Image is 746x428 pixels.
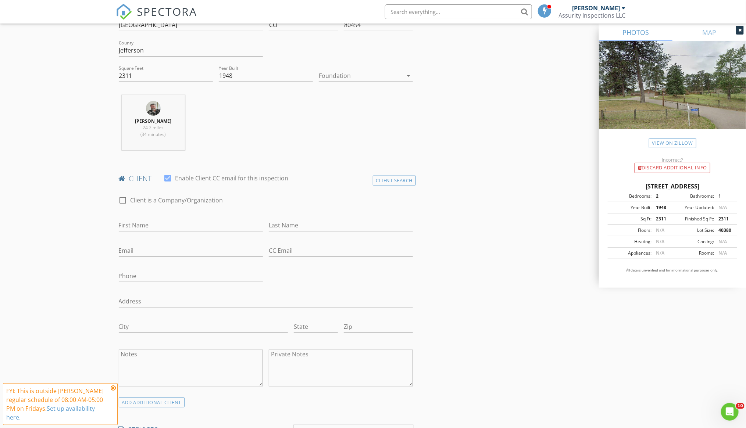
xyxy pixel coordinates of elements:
div: Year Built: [610,204,652,211]
div: Year Updated: [672,204,714,211]
div: ADD ADDITIONAL client [119,398,185,407]
p: All data is unverified and for informational purposes only. [608,268,737,273]
span: 24.2 miles [143,125,164,131]
div: Client Search [373,176,416,186]
div: 40380 [714,227,735,234]
span: N/A [718,238,727,245]
div: Discard Additional info [635,163,710,173]
span: SPECTORA [137,4,197,19]
div: FYI: This is outside [PERSON_NAME] regular schedule of 08:00 AM-05:00 PM on Fridays. [6,386,108,422]
div: Heating: [610,238,652,245]
span: 10 [736,403,745,409]
iframe: Intercom live chat [721,403,739,421]
div: Rooms: [672,250,714,256]
img: 20240104_144641.jpg [146,101,161,116]
img: The Best Home Inspection Software - Spectora [116,4,132,20]
a: View on Zillow [649,138,696,148]
h4: client [119,174,413,183]
span: N/A [656,227,664,233]
div: [PERSON_NAME] [572,4,620,12]
span: N/A [656,250,664,256]
div: Incorrect? [599,157,746,163]
div: 1948 [652,204,672,211]
div: Finished Sq Ft: [672,216,714,222]
div: 2311 [714,216,735,222]
div: Bedrooms: [610,193,652,199]
div: Floors: [610,227,652,234]
div: 1 [714,193,735,199]
img: streetview [599,41,746,147]
div: Lot Size: [672,227,714,234]
div: Appliances: [610,250,652,256]
a: SPECTORA [116,10,197,25]
span: N/A [718,204,727,211]
div: Sq Ft: [610,216,652,222]
strong: [PERSON_NAME] [135,118,171,124]
div: 2 [652,193,672,199]
div: Assurity Inspections LLC [559,12,626,19]
a: Set up availability here. [6,404,95,421]
a: MAP [672,24,746,41]
div: [STREET_ADDRESS] [608,182,737,191]
i: arrow_drop_down [404,71,413,80]
span: (34 minutes) [141,131,166,137]
div: 2311 [652,216,672,222]
input: Search everything... [385,4,532,19]
div: Cooling: [672,238,714,245]
label: Client is a Company/Organization [131,197,223,204]
div: Bathrooms: [672,193,714,199]
a: PHOTOS [599,24,672,41]
span: N/A [656,238,664,245]
span: N/A [718,250,727,256]
label: Enable Client CC email for this inspection [175,175,289,182]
